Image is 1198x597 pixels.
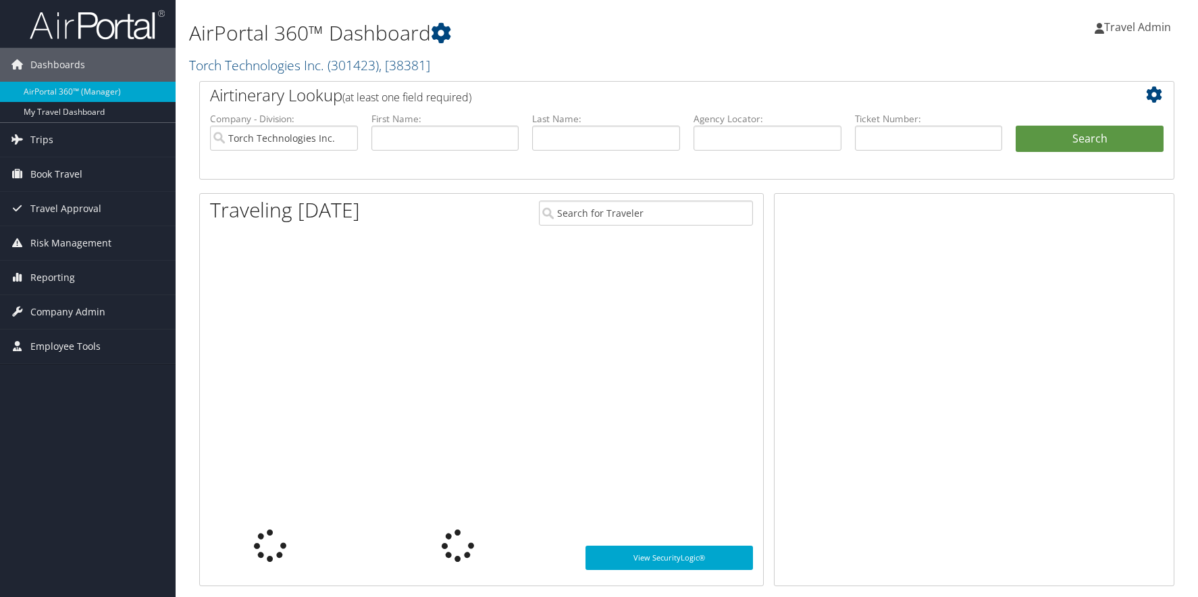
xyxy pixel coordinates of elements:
span: (at least one field required) [342,90,471,105]
h1: AirPortal 360™ Dashboard [189,19,853,47]
label: Ticket Number: [855,112,1003,126]
input: Search for Traveler [539,201,754,226]
a: Travel Admin [1095,7,1184,47]
a: View SecurityLogic® [585,546,753,570]
label: First Name: [371,112,519,126]
span: Dashboards [30,48,85,82]
span: Company Admin [30,295,105,329]
span: Employee Tools [30,330,101,363]
span: ( 301423 ) [328,56,379,74]
h1: Traveling [DATE] [210,196,360,224]
span: Trips [30,123,53,157]
label: Agency Locator: [694,112,841,126]
button: Search [1016,126,1164,153]
span: Book Travel [30,157,82,191]
h2: Airtinerary Lookup [210,84,1083,107]
span: Travel Admin [1104,20,1171,34]
span: Reporting [30,261,75,294]
span: Travel Approval [30,192,101,226]
label: Last Name: [532,112,680,126]
span: , [ 38381 ] [379,56,430,74]
span: Risk Management [30,226,111,260]
label: Company - Division: [210,112,358,126]
a: Torch Technologies Inc. [189,56,430,74]
img: airportal-logo.png [30,9,165,41]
